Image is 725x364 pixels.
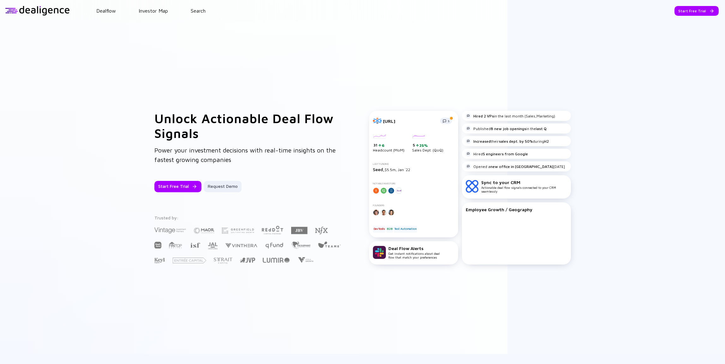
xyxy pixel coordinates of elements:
[466,151,528,156] div: Hired
[466,207,567,212] div: Employee Growth / Geography
[481,180,567,193] div: Actionable deal flow signals connected to your CRM seamlessly
[154,111,344,140] h1: Unlock Actionable Deal Flow Signals
[373,182,454,185] div: Notable Investors
[154,227,186,234] img: Vintage Investment Partners
[96,8,116,14] a: Dealflow
[388,246,440,251] div: Deal Flow Alerts
[318,241,341,248] img: Team8
[544,139,549,144] strong: H2
[373,134,404,152] div: Headcount (MoM)
[373,163,454,165] div: Last Funding
[491,126,526,131] strong: 8 new job openings
[674,6,719,16] button: Start Free Trial
[466,164,565,169] div: Opened a [DATE]
[490,164,553,169] strong: new office in [GEOGRAPHIC_DATA]
[419,143,428,148] div: 25%
[483,152,528,156] strong: 5 engineers from Google
[473,114,494,118] strong: Hired 2 VPs
[499,139,533,144] strong: sales dept. by 50%
[214,258,232,264] img: Strait Capital
[381,143,385,148] div: 6
[536,126,547,131] strong: last Q
[154,215,342,220] div: Trusted by:
[466,126,547,131] div: Published in the
[194,225,214,236] img: Maor Investments
[315,227,328,234] img: NFX
[374,143,404,148] div: 31
[383,118,436,124] div: [URL]
[191,8,206,14] a: Search
[291,242,310,249] img: The Elephant
[154,146,336,163] span: Power your investment decisions with real-time insights on the fastest growing companies
[413,143,443,148] div: 5
[394,226,417,232] div: Test Automation
[173,258,206,263] img: Entrée Capital
[225,242,257,248] img: Vinthera
[386,226,393,232] div: B2B
[208,242,218,249] img: JAL Ventures
[466,113,555,118] div: in the last month (Sales,Marketing)
[154,181,201,192] button: Start Free Trial
[466,139,549,144] div: their during
[190,242,200,248] img: Israel Secondary Fund
[261,224,284,235] img: Red Dot Capital Partners
[373,167,385,172] span: Seed,
[373,167,454,172] div: $5.5m, Jan `22
[373,226,386,232] div: DevTools
[388,246,440,259] div: Get instant notifications about deal flow that match your preferences
[291,226,308,235] img: JBV Capital
[473,139,491,144] strong: Increased
[240,258,255,263] img: Jerusalem Venture Partners
[412,134,443,152] div: Sales Dept. (QoQ)
[297,257,314,263] img: Viola Growth
[373,204,454,207] div: Founders
[263,258,290,263] img: Lumir Ventures
[222,228,254,234] img: Greenfield Partners
[139,8,168,14] a: Investor Map
[204,181,242,192] button: Request Demo
[169,242,182,248] img: FINTOP Capital
[154,258,165,264] img: Key1 Capital
[265,242,284,249] img: Q Fund
[481,180,567,185] div: Sync to your CRM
